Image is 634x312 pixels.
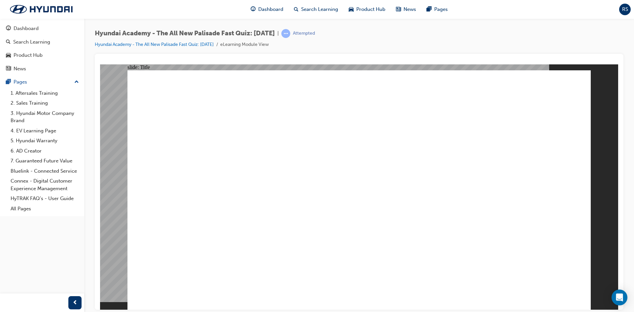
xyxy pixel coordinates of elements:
a: HyTRAK FAQ's - User Guide [8,193,82,204]
a: Product Hub [3,49,82,61]
a: Dashboard [3,22,82,35]
span: guage-icon [6,26,11,32]
a: 7. Guaranteed Future Value [8,156,82,166]
span: up-icon [74,78,79,87]
span: News [404,6,416,13]
a: Connex - Digital Customer Experience Management [8,176,82,193]
div: Open Intercom Messenger [612,290,627,305]
span: Hyundai Academy - The All New Palisade Fast Quiz: [DATE] [95,30,275,37]
span: search-icon [6,39,11,45]
img: Trak [3,2,79,16]
a: News [3,63,82,75]
a: 3. Hyundai Motor Company Brand [8,108,82,126]
span: pages-icon [427,5,432,14]
a: pages-iconPages [421,3,453,16]
a: Search Learning [3,36,82,48]
span: guage-icon [251,5,256,14]
span: Product Hub [356,6,385,13]
span: Pages [434,6,448,13]
a: 2. Sales Training [8,98,82,108]
a: 1. Aftersales Training [8,88,82,98]
a: news-iconNews [391,3,421,16]
span: Dashboard [258,6,283,13]
a: Bluelink - Connected Service [8,166,82,176]
div: Search Learning [13,38,50,46]
div: Dashboard [14,25,39,32]
span: search-icon [294,5,299,14]
span: learningRecordVerb_ATTEMPT-icon [281,29,290,38]
button: RS [619,4,631,15]
a: Hyundai Academy - The All New Palisade Fast Quiz: [DATE] [95,42,214,47]
a: All Pages [8,204,82,214]
span: news-icon [6,66,11,72]
span: car-icon [6,52,11,58]
span: car-icon [349,5,354,14]
span: pages-icon [6,79,11,85]
span: | [277,30,279,37]
div: Pages [14,78,27,86]
div: News [14,65,26,73]
a: car-iconProduct Hub [343,3,391,16]
a: 4. EV Learning Page [8,126,82,136]
span: Search Learning [301,6,338,13]
button: Pages [3,76,82,88]
div: Attempted [293,30,315,37]
span: news-icon [396,5,401,14]
a: guage-iconDashboard [245,3,289,16]
a: 6. AD Creator [8,146,82,156]
a: search-iconSearch Learning [289,3,343,16]
span: RS [622,6,628,13]
button: DashboardSearch LearningProduct HubNews [3,21,82,76]
li: eLearning Module View [220,41,269,49]
div: Product Hub [14,52,43,59]
span: prev-icon [73,299,78,307]
a: 5. Hyundai Warranty [8,136,82,146]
